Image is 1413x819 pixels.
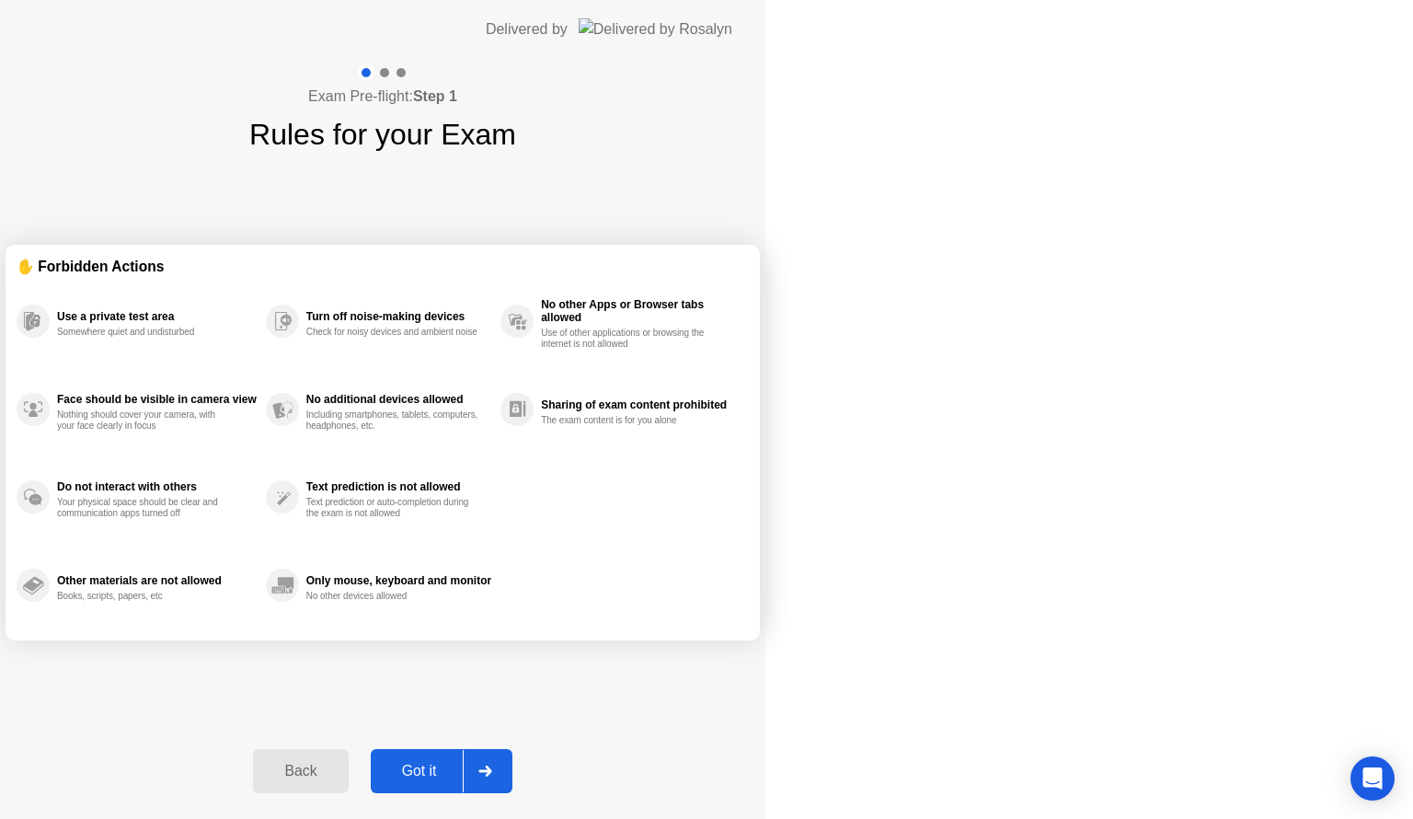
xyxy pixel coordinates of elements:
[57,409,231,432] div: Nothing should cover your camera, with your face clearly in focus
[57,327,231,338] div: Somewhere quiet and undisturbed
[541,398,740,411] div: Sharing of exam content prohibited
[57,497,231,519] div: Your physical space should be clear and communication apps turned off
[541,328,715,350] div: Use of other applications or browsing the internet is not allowed
[306,393,491,406] div: No additional devices allowed
[258,763,342,779] div: Back
[57,480,257,493] div: Do not interact with others
[306,327,480,338] div: Check for noisy devices and ambient noise
[57,591,231,602] div: Books, scripts, papers, etc
[306,497,480,519] div: Text prediction or auto-completion during the exam is not allowed
[306,409,480,432] div: Including smartphones, tablets, computers, headphones, etc.
[249,112,516,156] h1: Rules for your Exam
[306,480,491,493] div: Text prediction is not allowed
[57,574,257,587] div: Other materials are not allowed
[306,574,491,587] div: Only mouse, keyboard and monitor
[57,310,257,323] div: Use a private test area
[306,310,491,323] div: Turn off noise-making devices
[57,393,257,406] div: Face should be visible in camera view
[17,256,749,277] div: ✋ Forbidden Actions
[253,749,348,793] button: Back
[413,88,457,104] b: Step 1
[306,591,480,602] div: No other devices allowed
[541,298,740,324] div: No other Apps or Browser tabs allowed
[376,763,463,779] div: Got it
[486,18,568,40] div: Delivered by
[371,749,512,793] button: Got it
[541,415,715,426] div: The exam content is for you alone
[1350,756,1395,801] div: Open Intercom Messenger
[308,86,457,108] h4: Exam Pre-flight:
[579,18,732,40] img: Delivered by Rosalyn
